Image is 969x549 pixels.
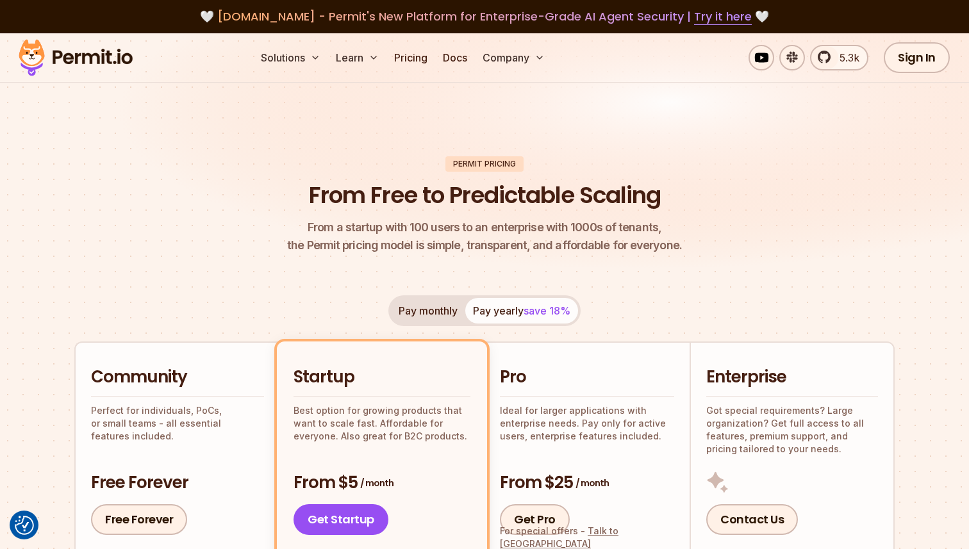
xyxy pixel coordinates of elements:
span: / month [360,477,393,489]
h1: From Free to Predictable Scaling [309,179,661,211]
p: Best option for growing products that want to scale fast. Affordable for everyone. Also great for... [294,404,470,443]
a: Free Forever [91,504,187,535]
p: Ideal for larger applications with enterprise needs. Pay only for active users, enterprise featur... [500,404,674,443]
h3: From $25 [500,471,674,495]
a: Sign In [884,42,950,73]
a: Get Pro [500,504,570,535]
a: Contact Us [706,504,798,535]
img: Permit logo [13,36,138,79]
a: Try it here [694,8,752,25]
h3: From $5 [294,471,470,495]
a: Get Startup [294,504,388,535]
h2: Community [91,366,264,389]
button: Learn [331,45,384,70]
p: Perfect for individuals, PoCs, or small teams - all essential features included. [91,404,264,443]
button: Consent Preferences [15,516,34,535]
h2: Startup [294,366,470,389]
span: [DOMAIN_NAME] - Permit's New Platform for Enterprise-Grade AI Agent Security | [217,8,752,24]
button: Solutions [256,45,326,70]
a: Pricing [389,45,433,70]
h2: Pro [500,366,674,389]
div: 🤍 🤍 [31,8,938,26]
span: 5.3k [832,50,859,65]
div: Permit Pricing [445,156,524,172]
span: From a startup with 100 users to an enterprise with 1000s of tenants, [287,218,682,236]
span: / month [576,477,609,489]
button: Company [477,45,550,70]
img: Revisit consent button [15,516,34,535]
h2: Enterprise [706,366,878,389]
p: Got special requirements? Large organization? Get full access to all features, premium support, a... [706,404,878,455]
p: the Permit pricing model is simple, transparent, and affordable for everyone. [287,218,682,254]
button: Pay monthly [391,298,465,324]
a: Docs [438,45,472,70]
h3: Free Forever [91,471,264,495]
a: 5.3k [810,45,868,70]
